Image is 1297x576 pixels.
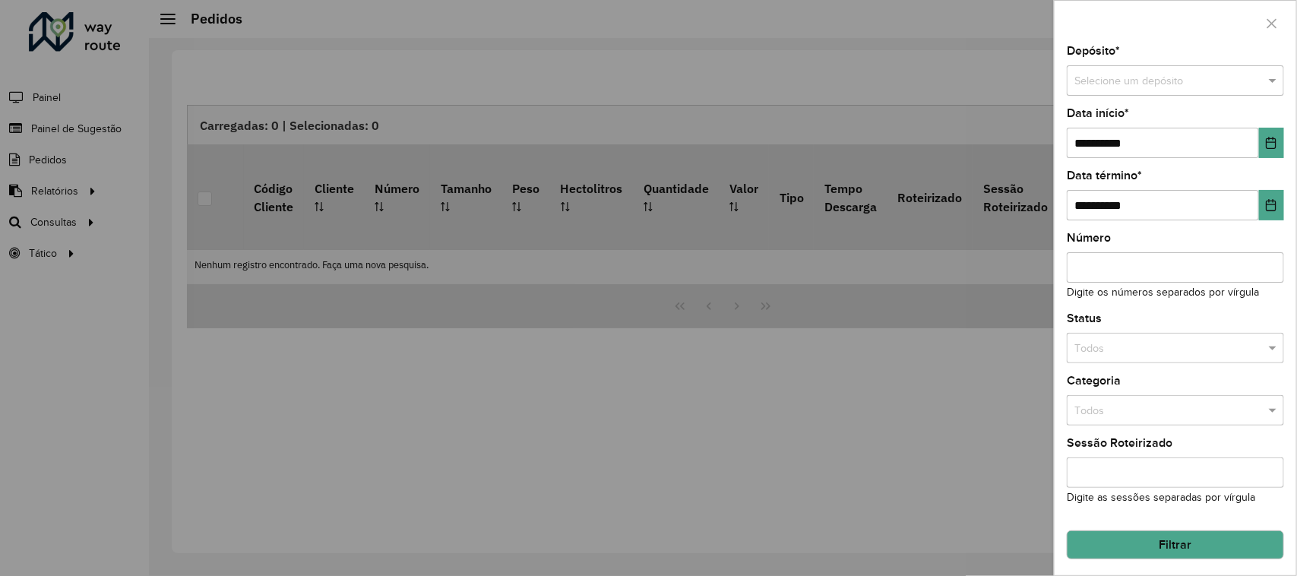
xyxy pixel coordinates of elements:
[1067,166,1142,185] label: Data término
[1067,434,1172,452] label: Sessão Roteirizado
[1067,492,1255,503] small: Digite as sessões separadas por vírgula
[1259,190,1284,220] button: Choose Date
[1067,530,1284,559] button: Filtrar
[1067,42,1120,60] label: Depósito
[1067,104,1129,122] label: Data início
[1259,128,1284,158] button: Choose Date
[1067,286,1259,298] small: Digite os números separados por vírgula
[1067,372,1121,390] label: Categoria
[1067,229,1111,247] label: Número
[1067,309,1102,328] label: Status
